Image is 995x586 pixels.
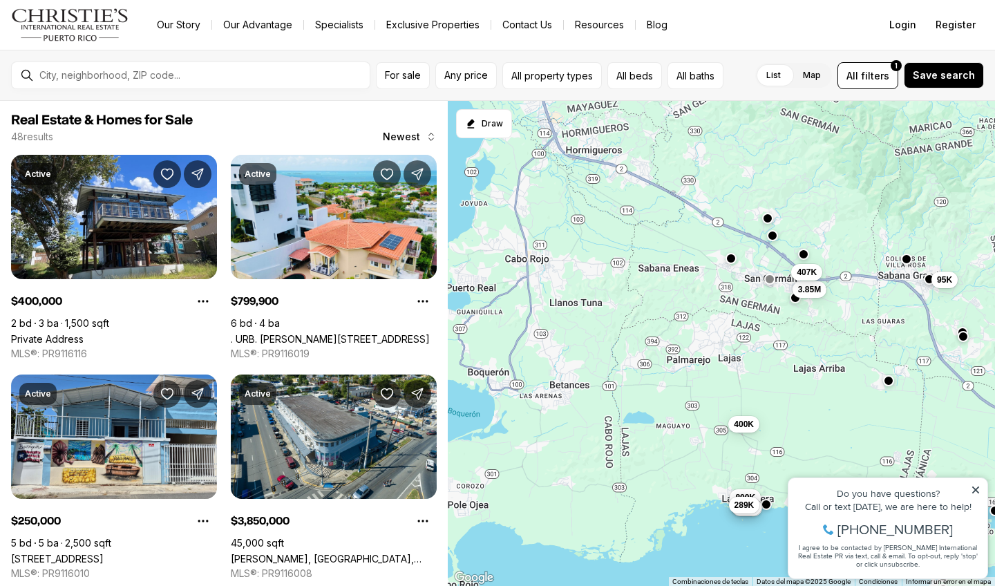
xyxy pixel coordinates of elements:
button: Start drawing [456,109,512,138]
button: Save Property: . URB. MONTE FLORIDO #B-13 [373,160,401,188]
p: 48 results [11,131,53,142]
a: Specialists [304,15,375,35]
button: 407K [791,264,822,281]
a: Our Story [146,15,211,35]
button: Property options [409,507,437,535]
span: Register [936,19,976,30]
span: 800K [735,492,755,503]
button: All baths [667,62,723,89]
button: Newest [375,123,445,151]
button: Login [881,11,925,39]
button: Property options [409,287,437,315]
a: Resources [564,15,635,35]
button: Allfilters1 [837,62,898,89]
button: 800K [730,489,761,506]
button: 400K [728,415,759,432]
a: Our Advantage [212,15,303,35]
button: For sale [376,62,430,89]
p: Active [245,169,271,180]
button: Property options [189,287,217,315]
a: Exclusive Properties [375,15,491,35]
a: Private Address [11,333,84,345]
span: filters [861,68,889,83]
span: 3.85M [798,284,821,295]
button: Share Property [404,380,431,408]
button: Save Property: [153,160,181,188]
button: Contact Us [491,15,563,35]
button: Share Property [404,160,431,188]
p: Active [245,388,271,399]
span: Real Estate & Homes for Sale [11,113,193,127]
button: 379K [732,500,763,516]
button: Share Property [184,380,211,408]
span: Datos del mapa ©2025 Google [757,578,851,585]
span: 289K [735,499,755,510]
button: All property types [502,62,602,89]
span: Newest [383,131,420,142]
label: List [755,63,792,88]
button: 95K [931,271,958,287]
a: #6 CALLE 3, GUANICA PR, 00653 [11,553,104,565]
span: 407K [797,267,817,278]
button: Save Property: #6 CALLE 3 [153,380,181,408]
button: All beds [607,62,662,89]
button: 289K [729,496,760,513]
span: 95K [937,274,952,285]
span: Save search [913,70,975,81]
button: Any price [435,62,497,89]
span: 400K [734,418,754,429]
span: [PHONE_NUMBER] [57,65,172,79]
span: All [846,68,858,83]
div: Call or text [DATE], we are here to help! [15,44,200,54]
p: Active [25,169,51,180]
div: Do you have questions? [15,31,200,41]
button: Register [927,11,984,39]
button: 3.85M [793,281,826,298]
button: Save search [904,62,984,88]
span: For sale [385,70,421,81]
button: Property options [189,507,217,535]
button: Save Property: Ave Castro Perez, SAN GERMAN [373,380,401,408]
a: . URB. MONTE FLORIDO #B-13, LAJAS PR, 00667 [231,333,430,345]
span: Login [889,19,916,30]
span: Any price [444,70,488,81]
span: I agree to be contacted by [PERSON_NAME] International Real Estate PR via text, call & email. To ... [17,85,197,111]
img: logo [11,8,129,41]
button: 1.3M [732,498,761,515]
label: Map [792,63,832,88]
button: Share Property [184,160,211,188]
span: 1 [895,60,898,71]
a: Blog [636,15,679,35]
a: Ave Castro Perez, SAN GERMAN, SAN GERMAN PR, 00683 [231,553,437,565]
p: Active [25,388,51,399]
